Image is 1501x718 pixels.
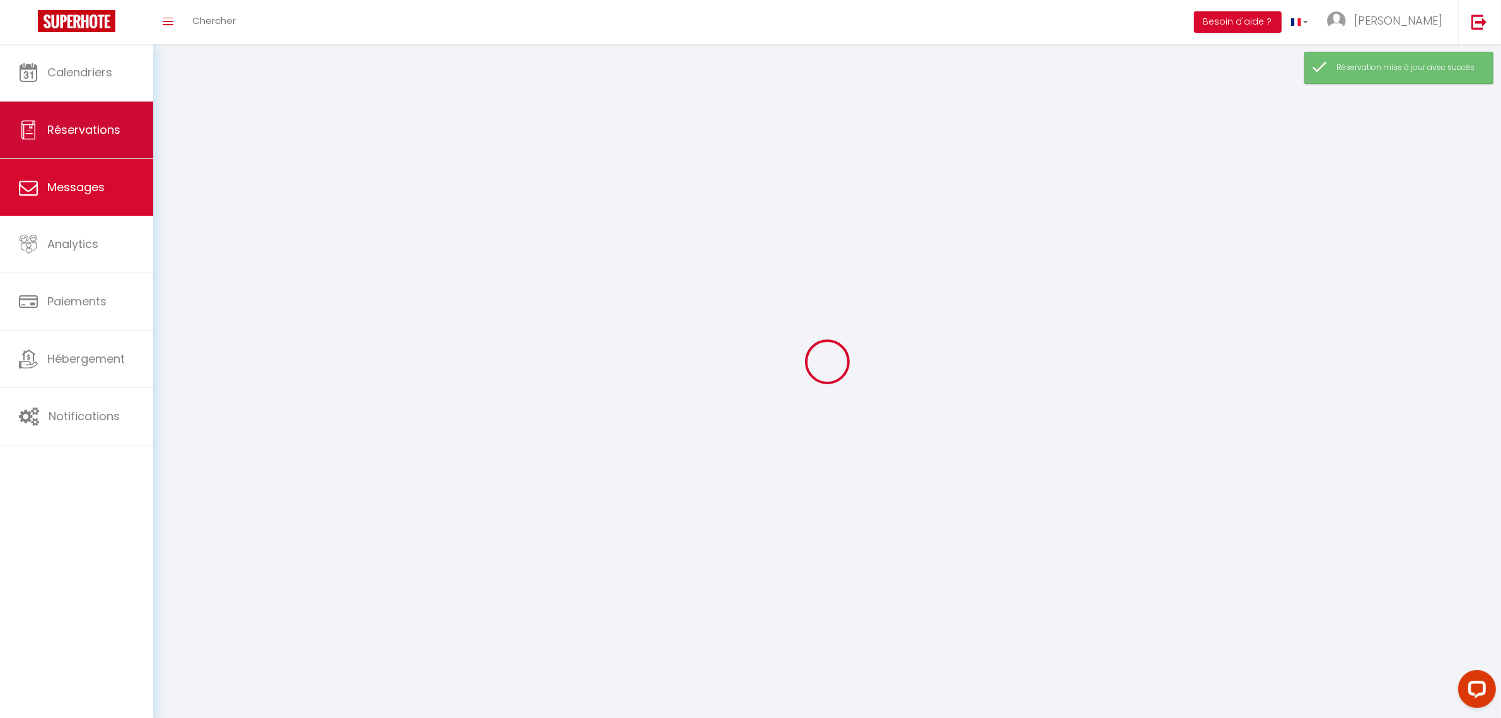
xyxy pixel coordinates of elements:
div: Réservation mise à jour avec succès [1336,62,1480,74]
span: Calendriers [47,64,112,80]
span: Hébergement [47,351,125,367]
img: Super Booking [38,10,115,32]
img: logout [1471,14,1487,30]
span: Paiements [47,293,107,309]
span: Messages [47,179,105,195]
span: Notifications [49,408,120,424]
button: Besoin d'aide ? [1194,11,1282,33]
span: Réservations [47,122,120,138]
span: Chercher [192,14,236,27]
span: [PERSON_NAME] [1354,13,1442,28]
iframe: LiveChat chat widget [1448,665,1501,718]
span: Analytics [47,236,98,252]
img: ... [1327,11,1346,30]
